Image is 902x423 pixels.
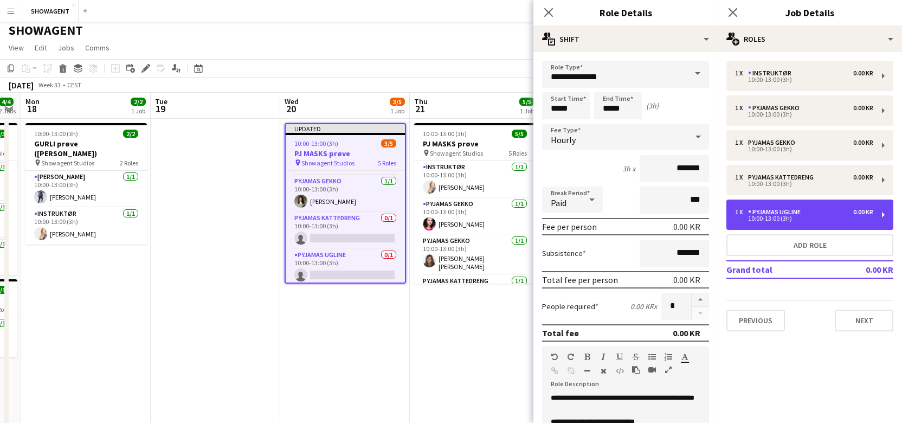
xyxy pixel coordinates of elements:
[665,352,672,361] button: Ordered List
[9,22,83,39] h1: SHOWAGENT
[748,139,800,146] div: PYJAMAS GEKKO
[665,366,672,374] button: Fullscreen
[735,208,748,216] div: 1 x
[414,161,536,198] app-card-role: INSTRUKTØR1/110:00-13:00 (3h)[PERSON_NAME]
[726,310,785,331] button: Previous
[81,41,114,55] a: Comms
[853,69,873,77] div: 0.00 KR
[583,352,591,361] button: Bold
[123,130,138,138] span: 2/2
[54,41,79,55] a: Jobs
[25,208,147,245] app-card-role: INSTRUKTØR1/110:00-13:00 (3h)[PERSON_NAME]
[414,139,536,149] h3: PJ MASKS prøve
[835,310,893,331] button: Next
[616,352,623,361] button: Underline
[600,367,607,375] button: Clear Formatting
[735,216,873,221] div: 10:00-13:00 (3h)
[735,139,748,146] div: 1 x
[153,102,167,115] span: 19
[520,107,534,115] div: 1 Job
[283,102,299,115] span: 20
[646,101,659,111] div: (3h)
[41,159,94,167] span: Showagent Studios
[25,123,147,245] app-job-card: 10:00-13:00 (3h)2/2GURLI prøve ([PERSON_NAME]) Showagent Studios2 Roles[PERSON_NAME]1/110:00-13:0...
[414,123,536,284] app-job-card: 10:00-13:00 (3h)5/5PJ MASKS prøve Showagent Studios5 RolesINSTRUKTØR1/110:00-13:00 (3h)[PERSON_NA...
[630,302,657,311] div: 0.00 KR x
[735,181,873,187] div: 10:00-13:00 (3h)
[85,43,109,53] span: Comms
[648,366,656,374] button: Insert video
[726,261,830,278] td: Grand total
[622,164,635,174] div: 3h x
[120,159,138,167] span: 2 Roles
[294,139,338,148] span: 10:00-13:00 (3h)
[748,174,818,181] div: PYJAMAS KATTEDRENG
[25,139,147,158] h3: GURLI prøve ([PERSON_NAME])
[430,149,483,157] span: Showagent Studios
[718,26,902,52] div: Roles
[508,149,527,157] span: 5 Roles
[600,352,607,361] button: Italic
[583,367,591,375] button: Horizontal Line
[423,130,467,138] span: 10:00-13:00 (3h)
[381,139,396,148] span: 3/5
[632,366,640,374] button: Paste as plain text
[131,107,145,115] div: 1 Job
[692,293,709,307] button: Increase
[632,352,640,361] button: Strikethrough
[830,261,893,278] td: 0.00 KR
[748,104,804,112] div: PYJAMAS GEKKO
[567,352,575,361] button: Redo
[542,248,586,258] label: Subsistence
[35,43,47,53] span: Edit
[542,274,618,285] div: Total fee per person
[286,175,405,212] app-card-role: PYJAMAS GEKKO1/110:00-13:00 (3h)[PERSON_NAME]
[67,81,81,89] div: CEST
[735,174,748,181] div: 1 x
[542,302,598,311] label: People required
[748,208,805,216] div: PYJAMAS UGLINE
[718,5,902,20] h3: Job Details
[853,208,873,216] div: 0.00 KR
[551,352,558,361] button: Undo
[390,98,405,106] span: 3/5
[30,41,51,55] a: Edit
[301,159,355,167] span: Showagent Studios
[748,69,796,77] div: INSTRUKTØR
[413,102,428,115] span: 21
[726,234,893,256] button: Add role
[512,130,527,138] span: 5/5
[414,235,536,275] app-card-role: PYJAMAS GEKKO1/110:00-13:00 (3h)[PERSON_NAME] [PERSON_NAME] [PERSON_NAME]
[533,5,718,20] h3: Role Details
[735,77,873,82] div: 10:00-13:00 (3h)
[414,275,536,312] app-card-role: PYJAMAS KATTEDRENG1/1
[853,104,873,112] div: 0.00 KR
[9,43,24,53] span: View
[551,134,576,145] span: Hourly
[286,212,405,249] app-card-role: PYJAMAS KATTEDRENG0/110:00-13:00 (3h)
[542,221,597,232] div: Fee per person
[681,352,688,361] button: Text Color
[285,97,299,106] span: Wed
[285,123,406,284] app-job-card: Updated10:00-13:00 (3h)3/5PJ MASKS prøve Showagent Studios5 Roles[PERSON_NAME]PYJAMAS GEKKO1/110:...
[551,197,566,208] span: Paid
[542,328,579,338] div: Total fee
[673,328,700,338] div: 0.00 KR
[22,1,79,22] button: SHOWAGENT
[58,43,74,53] span: Jobs
[24,102,40,115] span: 18
[155,97,167,106] span: Tue
[25,97,40,106] span: Mon
[4,41,28,55] a: View
[378,159,396,167] span: 5 Roles
[286,124,405,133] div: Updated
[648,352,656,361] button: Unordered List
[131,98,146,106] span: 2/2
[735,112,873,117] div: 10:00-13:00 (3h)
[735,104,748,112] div: 1 x
[673,274,700,285] div: 0.00 KR
[533,26,718,52] div: Shift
